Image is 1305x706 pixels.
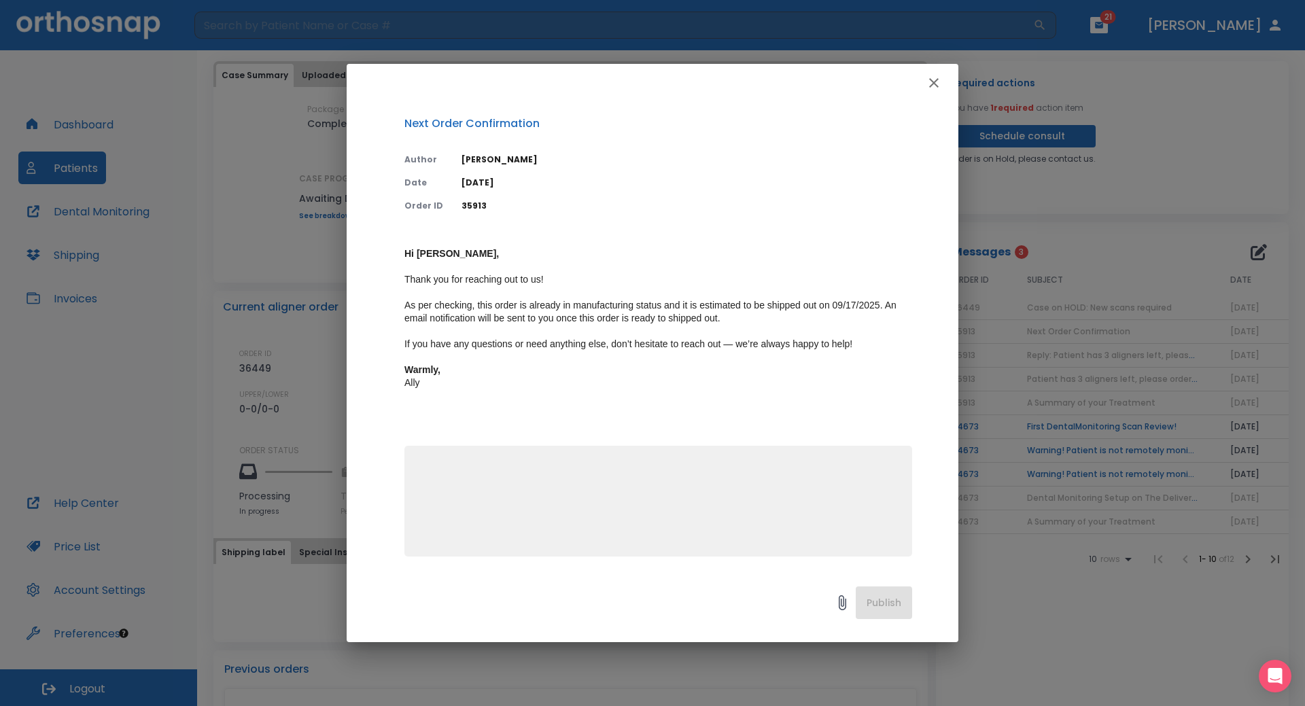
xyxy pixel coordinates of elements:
[404,200,445,212] p: Order ID
[404,248,899,388] span: ​ ﻿Thank you for reaching out to us! ​ ﻿As per checking, this order is already in manufacturing s...
[404,116,912,132] p: Next Order Confirmation
[462,177,912,189] p: [DATE]
[404,364,440,375] strong: ​﻿Warmly,
[462,200,912,212] p: 35913
[462,154,912,166] p: [PERSON_NAME]
[404,154,445,166] p: Author
[1259,660,1291,692] div: Open Intercom Messenger
[404,177,445,189] p: Date
[404,248,499,259] strong: Hi [PERSON_NAME],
